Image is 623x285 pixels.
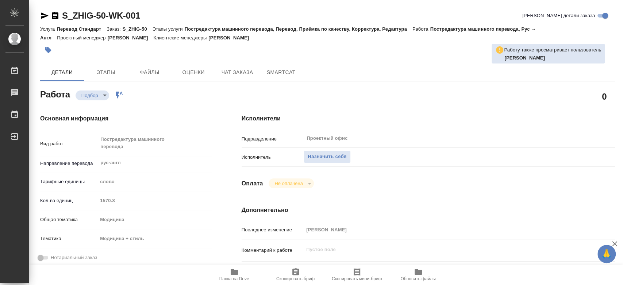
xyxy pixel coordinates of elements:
[40,235,97,242] p: Тематика
[220,68,255,77] span: Чат заказа
[40,87,70,100] h2: Работа
[123,26,153,32] p: S_ZHIG-50
[242,135,304,143] p: Подразделение
[272,180,305,186] button: Не оплачена
[57,26,107,32] p: Перевод Стандарт
[108,35,154,41] p: [PERSON_NAME]
[504,55,545,61] b: [PERSON_NAME]
[97,195,212,206] input: Пустое поле
[504,54,601,62] p: Комова Татьяна
[40,114,212,123] h4: Основная информация
[388,265,449,285] button: Обновить файлы
[332,276,382,281] span: Скопировать мини-бриф
[412,26,430,32] p: Работа
[40,11,49,20] button: Скопировать ссылку для ЯМессенджера
[276,276,315,281] span: Скопировать бриф
[45,68,80,77] span: Детали
[264,68,299,77] span: SmartCat
[504,46,601,54] p: Работу также просматривает пользователь
[97,213,212,226] div: Медицина
[204,265,265,285] button: Папка на Drive
[242,154,304,161] p: Исполнитель
[400,276,436,281] span: Обновить файлы
[154,35,209,41] p: Клиентские менеджеры
[185,26,412,32] p: Постредактура машинного перевода, Перевод, Приёмка по качеству, Корректура, Редактура
[107,26,122,32] p: Заказ:
[57,35,107,41] p: Проектный менеджер
[600,246,613,262] span: 🙏
[51,11,59,20] button: Скопировать ссылку
[40,216,97,223] p: Общая тематика
[40,160,97,167] p: Направление перевода
[597,245,616,263] button: 🙏
[76,90,109,100] div: Подбор
[176,68,211,77] span: Оценки
[97,232,212,245] div: Медицина + стиль
[308,153,346,161] span: Назначить себя
[265,265,326,285] button: Скопировать бриф
[602,90,607,103] h2: 0
[153,26,185,32] p: Этапы услуги
[40,42,56,58] button: Добавить тэг
[40,178,97,185] p: Тарифные единицы
[88,68,123,77] span: Этапы
[242,206,615,215] h4: Дополнительно
[522,12,595,19] span: [PERSON_NAME] детали заказа
[242,247,304,254] p: Комментарий к работе
[242,226,304,234] p: Последнее изменение
[40,197,97,204] p: Кол-во единиц
[208,35,254,41] p: [PERSON_NAME]
[51,254,97,261] span: Нотариальный заказ
[79,92,100,99] button: Подбор
[62,11,140,20] a: S_ZHIG-50-WK-001
[40,140,97,147] p: Вид работ
[242,114,615,123] h4: Исполнители
[326,265,388,285] button: Скопировать мини-бриф
[304,150,350,163] button: Назначить себя
[40,26,57,32] p: Услуга
[269,178,314,188] div: Подбор
[97,176,212,188] div: слово
[132,68,167,77] span: Файлы
[242,179,263,188] h4: Оплата
[304,224,584,235] input: Пустое поле
[219,276,249,281] span: Папка на Drive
